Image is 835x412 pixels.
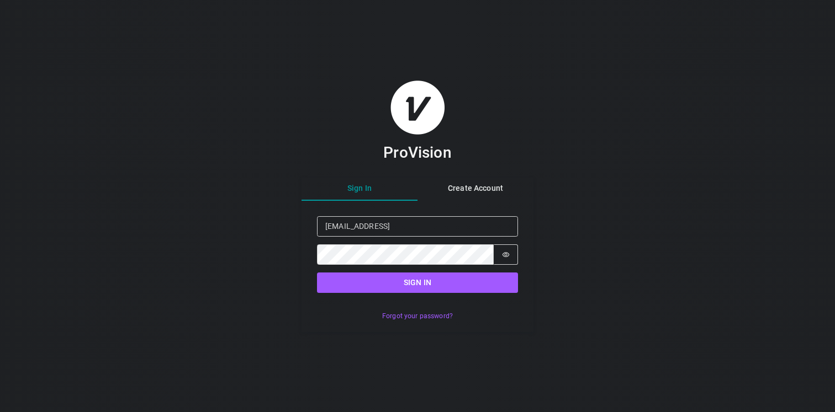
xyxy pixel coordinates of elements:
h3: ProVision [383,143,451,162]
button: Sign in [317,272,518,293]
button: Sign In [302,176,417,201]
button: Forgot your password? [376,308,458,324]
button: Create Account [417,176,533,201]
input: Email [317,216,518,237]
button: Show password [494,244,518,265]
